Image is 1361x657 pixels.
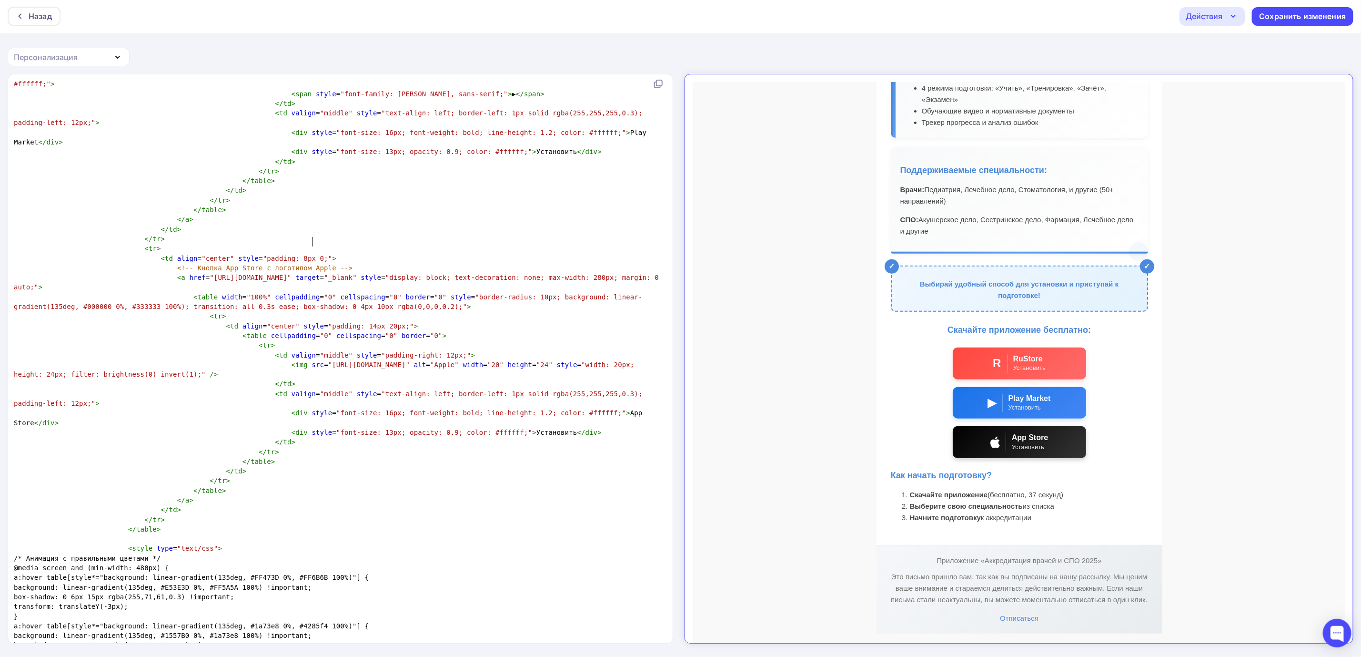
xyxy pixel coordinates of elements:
[198,242,455,255] h3: Скачайте приложение бесплатно:
[324,293,336,301] span: "0"
[14,351,475,359] span: = =
[585,429,598,436] span: div
[540,90,544,98] span: >
[8,48,130,66] button: Персонализация
[467,303,471,310] span: >
[260,344,393,376] a: Apple App Store Установить
[508,361,532,369] span: height
[14,603,128,610] span: transform: translateY(-3px);
[185,216,190,223] span: a
[14,332,447,339] span: = = =
[275,293,320,301] span: cellpadding
[267,448,275,456] span: tr
[292,361,296,369] span: <
[14,390,646,407] span: = =
[557,361,577,369] span: style
[307,532,346,540] a: Отписаться
[508,90,512,98] span: >
[626,129,630,136] span: >
[312,409,333,417] span: style
[328,322,414,330] span: "padding: 14px 20px;"
[55,419,59,427] span: >
[34,419,42,427] span: </
[177,274,181,281] span: <
[312,148,333,155] span: style
[190,274,206,281] span: href
[357,390,377,398] span: style
[177,496,185,504] span: </
[298,355,307,366] img: Apple
[292,409,296,417] span: <
[275,390,279,398] span: <
[230,322,238,330] span: td
[341,293,385,301] span: cellspacing
[217,430,455,441] li: к аккредитации
[312,361,324,369] span: src
[357,351,377,359] span: style
[246,332,267,339] span: table
[47,138,59,146] span: div
[267,322,300,330] span: "center"
[336,409,626,417] span: "font-size: 16px; font-weight: bold; line-height: 1.2; color: #ffffff;"
[242,322,263,330] span: align
[263,341,271,349] span: tr
[251,177,271,185] span: table
[292,351,316,359] span: valign
[259,341,263,349] span: <
[341,90,508,98] span: "font-family: [PERSON_NAME], sans-serif;"
[275,71,279,78] span: <
[234,467,242,475] span: td
[59,138,63,146] span: >
[217,431,288,440] strong: Начните подготовку
[292,158,296,165] span: >
[189,216,193,223] span: >
[321,272,353,281] div: RuStore
[357,109,377,117] span: style
[443,332,447,339] span: >
[320,332,333,339] span: "0"
[336,332,381,339] span: cellspacing
[275,100,283,107] span: </
[50,80,55,88] span: >
[532,148,536,155] span: >
[14,429,602,436] span: = Установить
[361,274,381,281] span: style
[312,129,333,136] span: style
[295,429,308,436] span: div
[303,322,324,330] span: style
[238,255,259,262] span: style
[279,109,287,117] span: td
[177,264,353,272] span: <!-- Кнопка App Store с логотипом Apple -->
[198,387,455,400] h3: Как начать подготовку?
[193,293,198,301] span: <
[14,409,646,426] span: = App Store
[385,332,398,339] span: "0"
[406,293,430,301] span: border
[275,438,283,446] span: </
[14,255,336,262] span: = =
[414,322,418,330] span: >
[14,584,312,591] span: background: linear-gradient(135deg, #E53E3D 0%, #FF5A5A 100%) !important;
[14,274,663,291] span: = = =
[222,312,226,320] span: >
[189,496,193,504] span: >
[217,407,455,419] li: (бесплатно, 37 секунд)
[95,400,100,407] span: >
[279,390,287,398] span: td
[14,554,161,562] span: /* Анимация с правильными цветами */
[229,23,446,35] li: Обучающие видео и нормативные документы
[208,133,226,142] strong: СПО:
[292,380,296,388] span: >
[217,409,295,417] strong: Скачайте приложение
[292,100,296,107] span: >
[210,196,218,204] span: </
[292,429,296,436] span: <
[38,138,46,146] span: </
[222,293,242,301] span: width
[222,206,226,214] span: >
[14,622,369,630] span: a:hover table[style*="background: linear-gradient(135deg, #1a73e8 0%, #4285f4 100%)"] {
[275,109,279,117] span: <
[283,380,292,388] span: td
[246,293,271,301] span: "100%"
[292,90,296,98] span: <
